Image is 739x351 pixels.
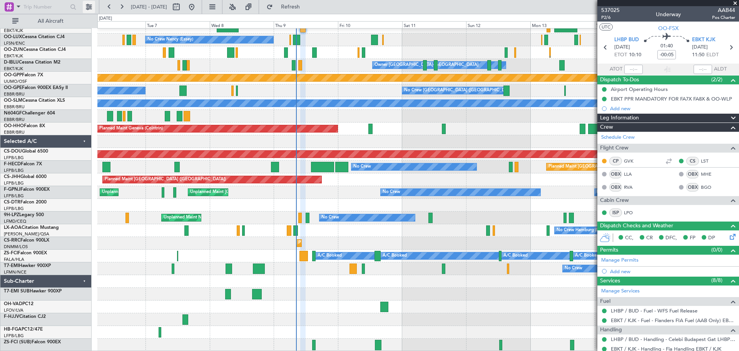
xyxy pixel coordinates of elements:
a: OO-HHOFalcon 8X [4,124,45,128]
div: CP [609,157,622,165]
span: ALDT [714,65,727,73]
a: EBKT/KJK [4,28,23,34]
div: Planned Maint Geneva (Cointrin) [99,123,163,134]
span: OO-HHO [4,124,24,128]
a: T7-EMIHawker 900XP [4,264,51,268]
a: T7-EMI SUBHawker 900XP [4,289,62,294]
div: Sat 11 [402,21,466,28]
span: D-IBLU [4,60,19,65]
div: ISP [609,208,622,217]
a: Manage Permits [601,257,639,264]
span: Dispatch Checks and Weather [600,222,673,230]
a: 9H-LPZLegacy 500 [4,213,44,217]
span: CS-DTR [4,200,20,205]
a: LX-AOACitation Mustang [4,225,59,230]
a: OO-GPEFalcon 900EX EASy II [4,86,68,90]
span: OO-ZUN [4,47,23,52]
div: Sun 12 [466,21,530,28]
a: FALA/HLA [4,257,24,262]
div: No Crew Hamburg (Fuhlsbuttel Intl) [557,225,626,236]
div: Fri 10 [338,21,402,28]
div: OBX [686,183,699,191]
a: EBKT/KJK [4,66,23,72]
span: ZS-FCI [4,251,18,255]
div: EBKT PPR MANDATORY FOR FA7X FA8X & OO-WLP [611,96,732,102]
span: (0/0) [711,246,722,254]
a: LFSN/ENC [4,40,25,46]
span: CS-DOU [4,149,22,154]
span: Leg Information [600,114,639,123]
a: LFPB/LBG [4,180,24,186]
a: LFPB/LBG [4,155,24,161]
a: LST [701,158,718,165]
a: UUMO/OSF [4,79,27,84]
div: Airport Operating Hours [611,86,668,92]
button: UTC [599,24,613,30]
span: Services [600,277,620,286]
a: OO-GPPFalcon 7X [4,73,43,77]
a: LFMD/CEQ [4,218,26,224]
span: (2/2) [711,76,722,84]
div: A/C Booked [503,250,528,262]
div: No Crew [565,263,582,274]
div: No Crew [GEOGRAPHIC_DATA] ([GEOGRAPHIC_DATA] National) [404,85,533,96]
span: T7-EMI [4,264,19,268]
a: GVK [624,158,641,165]
div: No Crew [597,186,614,198]
span: Dispatch To-Dos [600,76,639,84]
a: LFOV/LVA [4,307,23,313]
a: [PERSON_NAME]/QSA [4,231,49,237]
span: OO-GPE [4,86,22,90]
div: CS [686,157,699,165]
div: Tue 7 [145,21,210,28]
span: DFC, [665,234,677,242]
span: (8/8) [711,276,722,284]
span: ATOT [610,65,622,73]
a: LPO [624,209,641,216]
div: Mon 6 [82,21,146,28]
a: LHBP / BUD - Handling - Celebi Budapest Gat LHBP / BUD [611,336,735,343]
span: OO-GPP [4,73,22,77]
span: ELDT [706,51,719,59]
span: OO-LUX [4,35,22,39]
div: No Crew [383,186,400,198]
a: OO-LUXCessna Citation CJ4 [4,35,65,39]
span: Flight Crew [600,144,629,153]
span: P2/6 [601,14,620,21]
a: OO-SLMCessna Citation XLS [4,98,65,103]
span: All Aircraft [20,18,81,24]
a: EBBR/BRU [4,117,25,123]
div: No Crew Nancy (Essey) [147,34,193,45]
span: CR [646,234,653,242]
div: A/C Booked [383,250,407,262]
a: EBKT/KJK [4,53,23,59]
span: CC, [625,234,634,242]
span: CS-JHH [4,175,20,179]
a: CS-RRCFalcon 900LX [4,238,49,243]
div: Wed 8 [210,21,274,28]
span: [DATE] [614,44,630,51]
a: HB-FGAPC12/47E [4,327,43,332]
a: CS-JHHGlobal 6000 [4,175,47,179]
span: [DATE] [692,44,708,51]
div: [DATE] [99,15,112,22]
div: No Crew [321,212,339,223]
div: Planned Maint [GEOGRAPHIC_DATA] ([GEOGRAPHIC_DATA]) [548,161,670,173]
span: FP [690,234,696,242]
span: OO-FSX [658,24,679,32]
span: [DATE] - [DATE] [131,3,167,10]
a: LFPB/LBG [4,168,24,173]
div: A/C Booked [575,250,599,262]
div: Tue 14 [595,21,659,28]
span: OH-VAD [4,302,22,306]
a: BGO [701,184,718,191]
span: 01:40 [660,42,673,50]
span: LHBP BUD [614,36,639,44]
span: T7-EMI SUB [4,289,30,294]
a: CS-DTRFalcon 2000 [4,200,47,205]
a: LHBP / BUD - Fuel - WFS Fuel Release [611,307,697,314]
div: Planned Maint [GEOGRAPHIC_DATA] ([GEOGRAPHIC_DATA]) [105,174,226,185]
div: Mon 13 [530,21,595,28]
div: No Crew [353,161,371,173]
a: LFMN/NCE [4,269,27,275]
